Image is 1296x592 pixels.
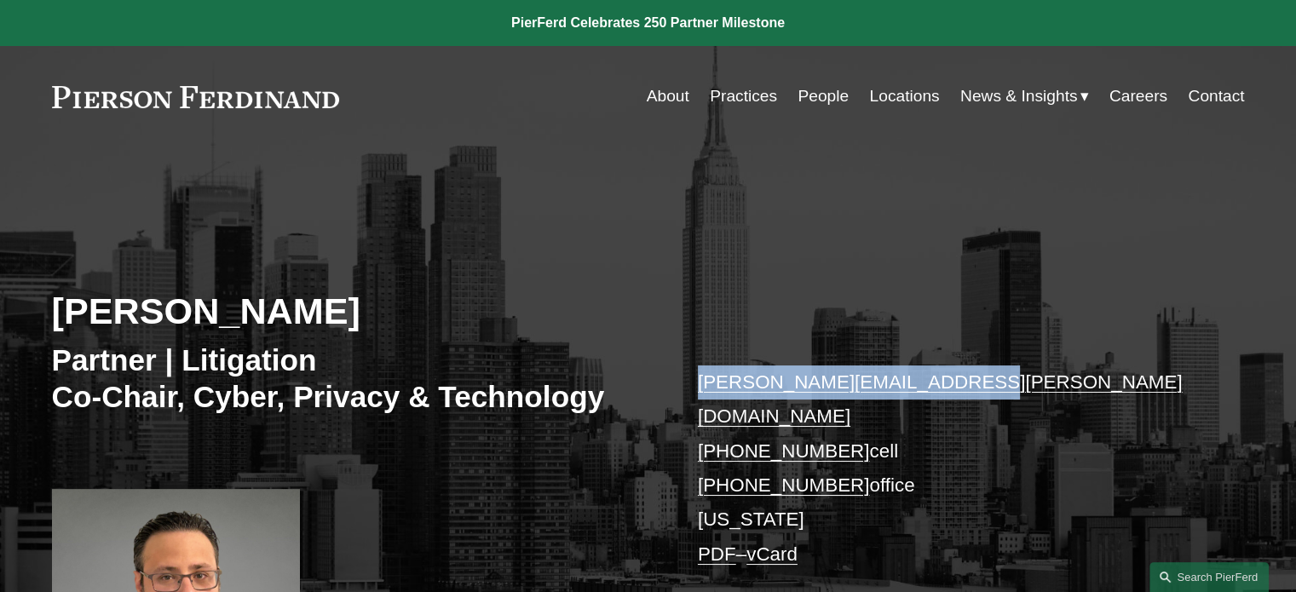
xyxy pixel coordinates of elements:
a: Contact [1188,80,1244,112]
a: Practices [710,80,777,112]
p: cell office [US_STATE] – [698,365,1195,572]
a: vCard [746,543,798,565]
a: folder dropdown [960,80,1089,112]
span: News & Insights [960,82,1078,112]
a: Search this site [1149,562,1269,592]
a: People [798,80,849,112]
h3: Partner | Litigation Co-Chair, Cyber, Privacy & Technology [52,342,648,416]
a: Careers [1109,80,1167,112]
a: Locations [869,80,939,112]
a: [PERSON_NAME][EMAIL_ADDRESS][PERSON_NAME][DOMAIN_NAME] [698,371,1183,427]
a: About [647,80,689,112]
a: PDF [698,543,736,565]
a: [PHONE_NUMBER] [698,440,870,462]
h2: [PERSON_NAME] [52,289,648,333]
a: [PHONE_NUMBER] [698,474,870,496]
